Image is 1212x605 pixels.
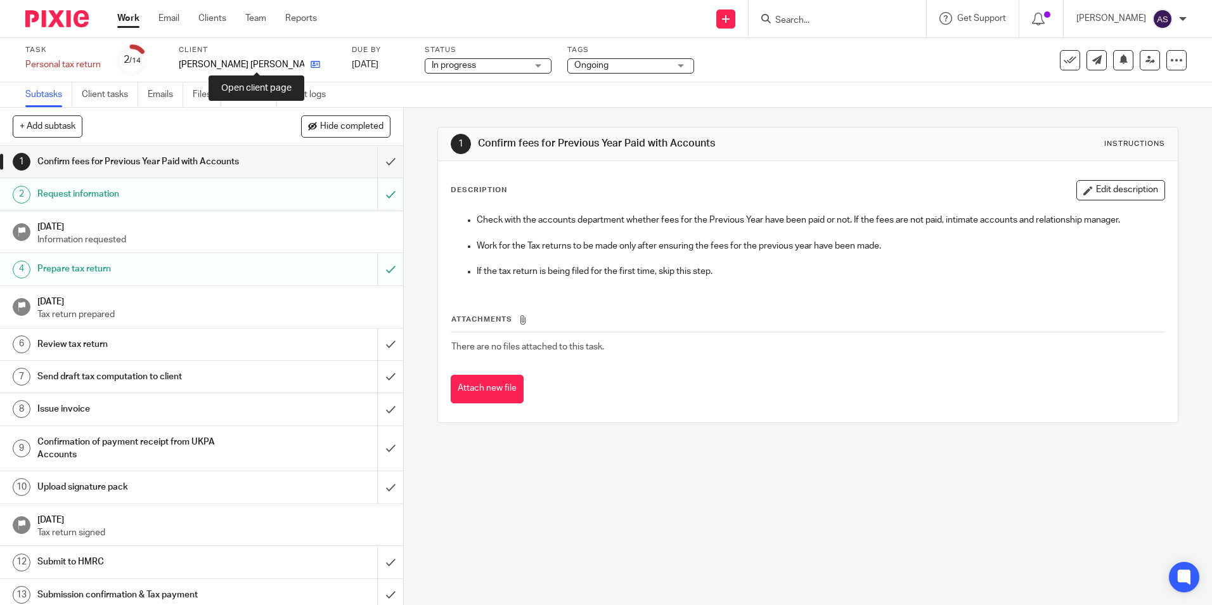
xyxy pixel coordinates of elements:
h1: Confirm fees for Previous Year Paid with Accounts [37,152,255,171]
small: /14 [129,57,141,64]
h1: Confirmation of payment receipt from UKPA Accounts [37,433,255,465]
p: If the tax return is being filed for the first time, skip this step. [477,265,1164,278]
button: Edit description [1076,180,1165,200]
a: Work [117,12,139,25]
div: 4 [13,261,30,278]
span: Ongoing [574,61,609,70]
p: Tax return signed [37,526,391,539]
a: Reports [285,12,317,25]
a: Client tasks [82,82,138,107]
div: 2 [13,186,30,204]
h1: Issue invoice [37,400,255,419]
button: + Add subtask [13,115,82,137]
h1: Prepare tax return [37,259,255,278]
button: Attach new file [451,375,524,403]
p: Description [451,185,507,195]
h1: Review tax return [37,335,255,354]
span: Hide completed [320,122,384,132]
label: Tags [567,45,694,55]
h1: Request information [37,185,255,204]
a: Emails [148,82,183,107]
a: Clients [198,12,226,25]
h1: [DATE] [37,511,391,526]
p: [PERSON_NAME] [PERSON_NAME] [179,58,304,71]
button: Hide completed [301,115,390,137]
h1: [DATE] [37,292,391,308]
label: Client [179,45,336,55]
p: [PERSON_NAME] [1076,12,1146,25]
p: Tax return prepared [37,308,391,321]
div: 6 [13,335,30,353]
input: Search [774,15,888,27]
span: Get Support [957,14,1006,23]
div: 1 [13,153,30,171]
a: Email [158,12,179,25]
label: Due by [352,45,409,55]
a: Files [193,82,221,107]
p: Work for the Tax returns to be made only after ensuring the fees for the previous year have been ... [477,240,1164,252]
div: 2 [124,53,141,67]
h1: Send draft tax computation to client [37,367,255,386]
div: 8 [13,400,30,418]
img: svg%3E [1152,9,1173,29]
label: Status [425,45,551,55]
span: There are no files attached to this task. [451,342,604,351]
a: Notes (0) [231,82,277,107]
a: Audit logs [287,82,335,107]
div: 9 [13,439,30,457]
div: Instructions [1104,139,1165,149]
span: Attachments [451,316,512,323]
span: [DATE] [352,60,378,69]
div: 12 [13,554,30,571]
img: Pixie [25,10,89,27]
h1: Submit to HMRC [37,552,255,571]
div: 13 [13,586,30,604]
a: Subtasks [25,82,72,107]
h1: Upload signature pack [37,478,255,497]
h1: [DATE] [37,218,391,233]
div: 10 [13,478,30,496]
span: In progress [432,61,476,70]
h1: Confirm fees for Previous Year Paid with Accounts [478,137,835,150]
a: Team [245,12,266,25]
div: 1 [451,134,471,154]
label: Task [25,45,101,55]
h1: Submission confirmation & Tax payment [37,585,255,604]
div: 7 [13,368,30,386]
div: Personal tax return [25,58,101,71]
p: Information requested [37,233,391,246]
p: Check with the accounts department whether fees for the Previous Year have been paid or not. If t... [477,214,1164,226]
